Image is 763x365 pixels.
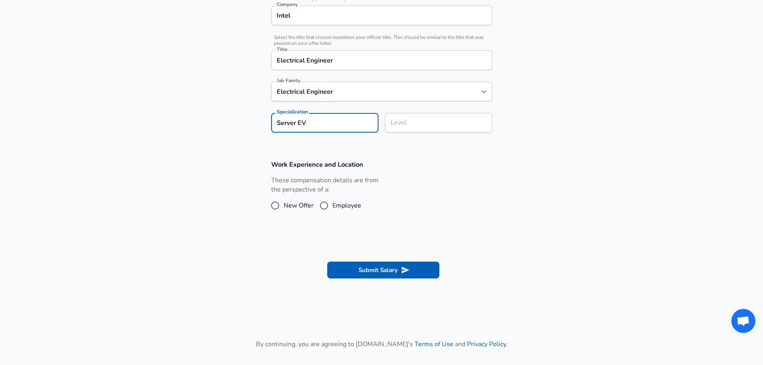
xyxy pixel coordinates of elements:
[275,9,489,22] input: Google
[478,86,489,97] button: Open
[271,34,492,46] span: Select the title that closest resembles your official title. This should be similar to the title ...
[327,262,439,278] button: Submit Salary
[277,47,287,52] label: Title
[415,340,453,349] a: Terms of Use
[731,309,755,333] div: Open chat
[275,54,489,67] input: Software Engineer
[277,78,300,83] label: Job Family
[271,160,492,169] h3: Work Experience and Location
[332,201,361,210] span: Employee
[277,2,298,7] label: Company
[275,85,477,98] input: Software Engineer
[284,201,314,210] span: New Offer
[467,340,506,349] a: Privacy Policy
[271,113,378,133] input: Specialization
[277,109,308,114] label: Specialization
[389,117,489,129] input: L3
[271,176,378,194] label: These compensation details are from the perspective of a:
